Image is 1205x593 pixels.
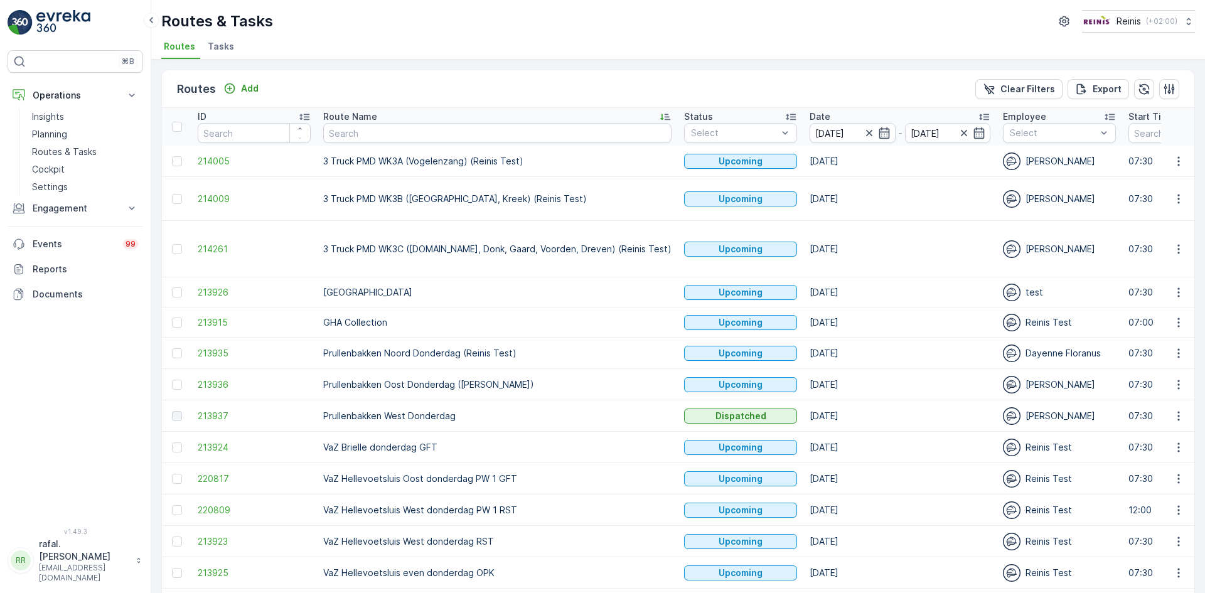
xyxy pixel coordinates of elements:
div: Dayenne Floranus [1003,345,1116,362]
input: dd/mm/yyyy [810,123,896,143]
div: Toggle Row Selected [172,505,182,515]
p: ID [198,110,206,123]
button: Upcoming [684,191,797,206]
p: Upcoming [719,378,763,391]
div: Toggle Row Selected [172,474,182,484]
button: Reinis(+02:00) [1082,10,1195,33]
div: Toggle Row Selected [172,442,182,452]
p: Insights [32,110,64,123]
a: Cockpit [27,161,143,178]
button: Upcoming [684,154,797,169]
a: Planning [27,126,143,143]
a: 214009 [198,193,311,205]
td: GHA Collection [317,307,678,338]
td: [DATE] [803,146,997,177]
button: Clear Filters [975,79,1063,99]
p: Start Time [1128,110,1175,123]
p: Status [684,110,713,123]
p: Select [691,127,778,139]
input: Search [323,123,672,143]
p: Employee [1003,110,1046,123]
td: [DATE] [803,432,997,463]
div: Reinis Test [1003,564,1116,582]
img: svg%3e [1003,314,1020,331]
a: Documents [8,282,143,307]
img: svg%3e [1003,190,1020,208]
a: 213935 [198,347,311,360]
img: svg%3e [1003,501,1020,519]
td: [DATE] [803,494,997,526]
a: 220817 [198,473,311,485]
div: Toggle Row Selected [172,287,182,297]
a: Routes & Tasks [27,143,143,161]
img: logo_light-DOdMpM7g.png [36,10,90,35]
button: Engagement [8,196,143,221]
button: Upcoming [684,534,797,549]
p: Clear Filters [1000,83,1055,95]
div: Toggle Row Selected [172,348,182,358]
a: 214005 [198,155,311,168]
div: Toggle Row Selected [172,537,182,547]
button: Dispatched [684,409,797,424]
img: Reinis-Logo-Vrijstaand_Tekengebied-1-copy2_aBO4n7j.png [1082,14,1111,28]
img: logo [8,10,33,35]
td: VaZ Hellevoetsluis West donderdag PW 1 RST [317,494,678,526]
p: 99 [126,239,136,249]
p: rafal.[PERSON_NAME] [39,538,129,563]
p: Events [33,238,115,250]
td: [GEOGRAPHIC_DATA] [317,277,678,307]
button: Upcoming [684,285,797,300]
span: 214261 [198,243,311,255]
button: Upcoming [684,565,797,580]
p: Settings [32,181,68,193]
span: Routes [164,40,195,53]
img: svg%3e [1003,470,1020,488]
div: Toggle Row Selected [172,156,182,166]
img: svg%3e [1003,345,1020,362]
td: Prullenbakken Noord Donderdag (Reinis Test) [317,338,678,369]
td: [DATE] [803,277,997,307]
a: Insights [27,108,143,126]
button: Upcoming [684,471,797,486]
input: Search [198,123,311,143]
div: [PERSON_NAME] [1003,152,1116,170]
span: 213924 [198,441,311,454]
p: Routes [177,80,216,98]
img: svg%3e [1003,564,1020,582]
a: 213936 [198,378,311,391]
a: 213925 [198,567,311,579]
p: Upcoming [719,316,763,329]
img: svg%3e [1003,533,1020,550]
p: Upcoming [719,193,763,205]
div: Toggle Row Selected [172,568,182,578]
div: [PERSON_NAME] [1003,190,1116,208]
p: Date [810,110,830,123]
p: Planning [32,128,67,141]
td: [DATE] [803,400,997,432]
div: Reinis Test [1003,314,1116,331]
p: ( +02:00 ) [1146,16,1177,26]
p: Route Name [323,110,377,123]
span: v 1.49.3 [8,528,143,535]
button: Upcoming [684,346,797,361]
input: dd/mm/yyyy [905,123,991,143]
p: Export [1093,83,1122,95]
p: Upcoming [719,347,763,360]
a: 220809 [198,504,311,516]
td: Prullenbakken Oost Donderdag ([PERSON_NAME]) [317,369,678,400]
td: [DATE] [803,369,997,400]
span: 213926 [198,286,311,299]
td: [DATE] [803,463,997,494]
p: Reinis [1117,15,1141,28]
p: Routes & Tasks [161,11,273,31]
div: test [1003,284,1116,301]
td: VaZ Brielle donderdag GFT [317,432,678,463]
p: Upcoming [719,243,763,255]
img: svg%3e [1003,240,1020,258]
a: 213915 [198,316,311,329]
td: [DATE] [803,307,997,338]
td: VaZ Hellevoetsluis West donderdag RST [317,526,678,557]
td: Prullenbakken West Donderdag [317,400,678,432]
